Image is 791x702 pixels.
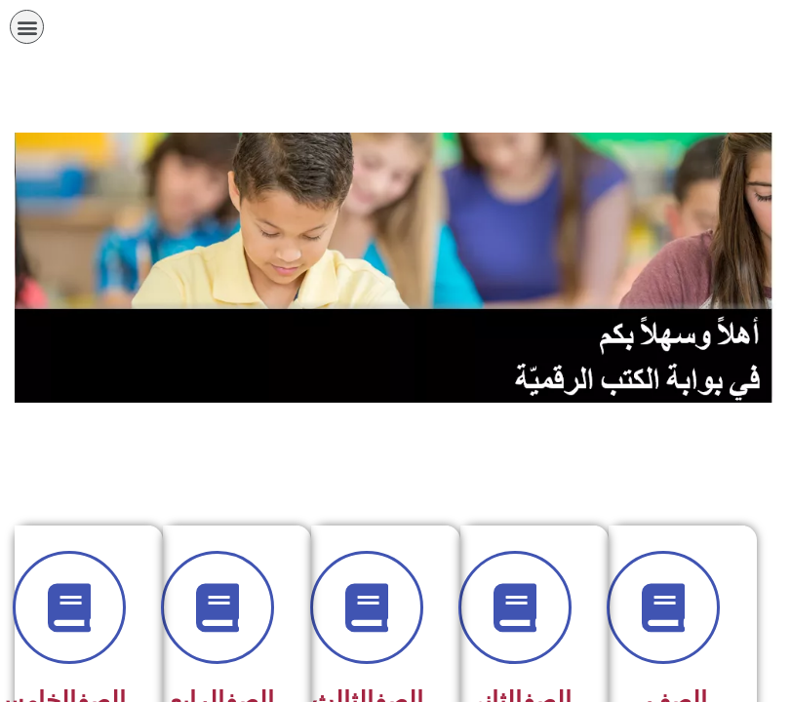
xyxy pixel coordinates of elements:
div: כפתור פתיחת תפריט [10,10,44,44]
